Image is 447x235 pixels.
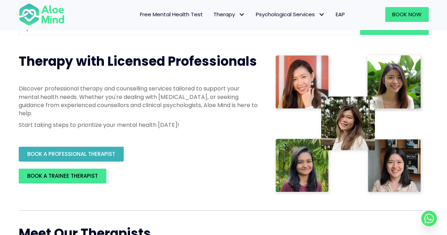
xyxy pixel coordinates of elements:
span: BOOK A TRAINEE THERAPIST [27,172,98,180]
a: Psychological ServicesPsychological Services: submenu [251,7,330,22]
a: BOOK A TRAINEE THERAPIST [19,169,106,183]
span: BOOK A PROFESSIONAL THERAPIST [27,150,115,158]
span: Therapy: submenu [237,10,247,20]
span: Therapy with Licensed Professionals [19,52,257,70]
span: Free Mental Health Test [140,11,203,18]
a: TherapyTherapy: submenu [208,7,251,22]
p: Discover professional therapy and counselling services tailored to support your mental health nee... [19,84,259,117]
p: Start taking steps to prioritize your mental health [DATE]! [19,121,259,129]
span: Therapy [213,11,245,18]
span: Psychological Services: submenu [317,10,327,20]
span: EAP [336,11,345,18]
a: BOOK A PROFESSIONAL THERAPIST [19,147,124,161]
a: EAP [330,7,350,22]
img: Aloe mind Logo [19,3,65,26]
a: Book Now [385,7,429,22]
span: Book Now [392,11,422,18]
nav: Menu [74,7,350,22]
a: Free Mental Health Test [135,7,208,22]
span: Psychological Services [256,11,325,18]
img: Therapist collage [273,53,424,196]
a: Whatsapp [421,211,437,226]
